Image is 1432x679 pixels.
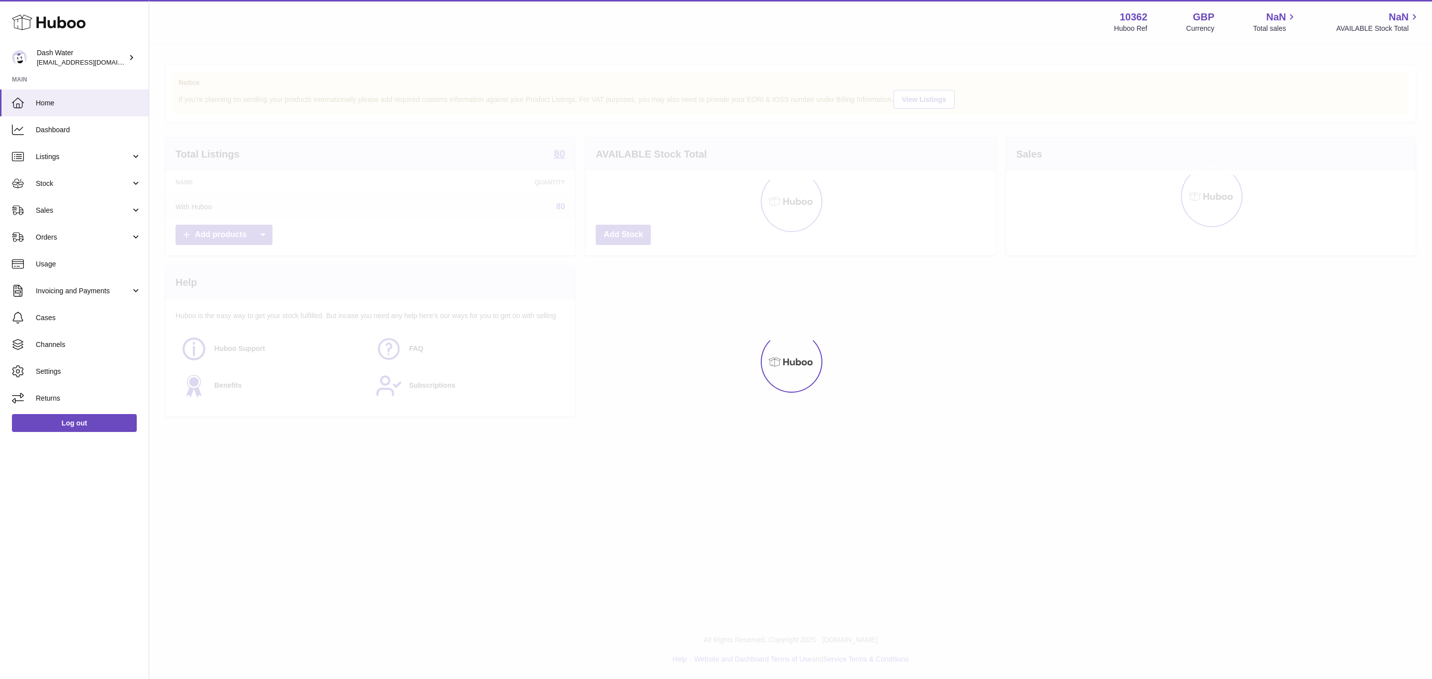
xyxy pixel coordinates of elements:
[36,313,141,323] span: Cases
[36,259,141,269] span: Usage
[12,414,137,432] a: Log out
[36,340,141,349] span: Channels
[36,125,141,135] span: Dashboard
[36,98,141,108] span: Home
[36,394,141,403] span: Returns
[37,58,146,66] span: [EMAIL_ADDRESS][DOMAIN_NAME]
[1389,10,1409,24] span: NaN
[1253,24,1297,33] span: Total sales
[1336,24,1420,33] span: AVAILABLE Stock Total
[36,152,131,162] span: Listings
[36,206,131,215] span: Sales
[36,286,131,296] span: Invoicing and Payments
[36,367,141,376] span: Settings
[36,179,131,188] span: Stock
[1266,10,1286,24] span: NaN
[1193,10,1214,24] strong: GBP
[37,48,126,67] div: Dash Water
[12,50,27,65] img: internalAdmin-10362@internal.huboo.com
[36,233,131,242] span: Orders
[1186,24,1215,33] div: Currency
[1120,10,1148,24] strong: 10362
[1114,24,1148,33] div: Huboo Ref
[1253,10,1297,33] a: NaN Total sales
[1336,10,1420,33] a: NaN AVAILABLE Stock Total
